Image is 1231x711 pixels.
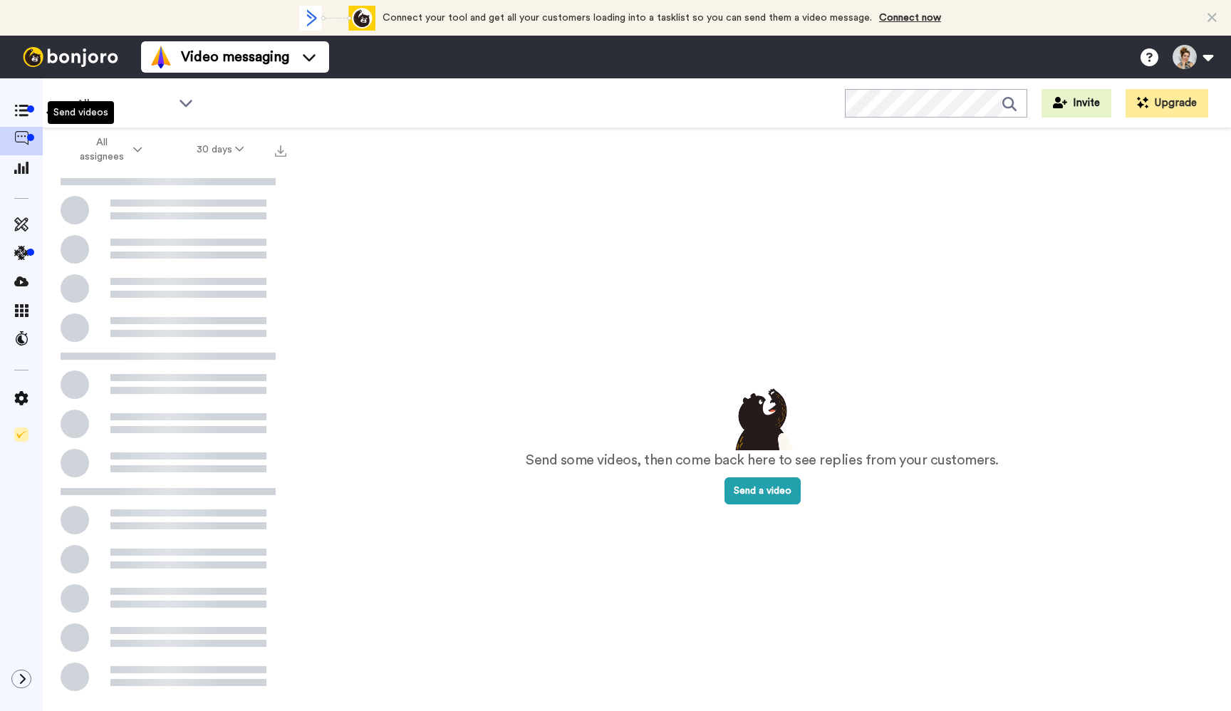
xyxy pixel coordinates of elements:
img: bj-logo-header-white.svg [17,47,124,67]
a: Send a video [724,486,801,496]
div: animation [297,6,375,31]
img: export.svg [275,145,286,157]
span: All [76,95,172,113]
span: Video messaging [181,47,289,67]
button: Upgrade [1126,89,1208,118]
span: Connect your tool and get all your customers loading into a tasklist so you can send them a video... [383,13,872,23]
p: Send some videos, then come back here to see replies from your customers. [526,450,999,471]
a: Connect now [879,13,941,23]
img: vm-color.svg [150,46,172,68]
button: 30 days [170,137,271,162]
button: All assignees [46,130,170,170]
img: Checklist.svg [14,427,28,442]
button: Send a video [724,477,801,504]
button: Export all results that match these filters now. [271,139,291,160]
button: Invite [1042,89,1111,118]
img: results-emptystates.png [727,385,798,450]
div: Send videos [48,101,114,124]
span: All assignees [73,135,130,164]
